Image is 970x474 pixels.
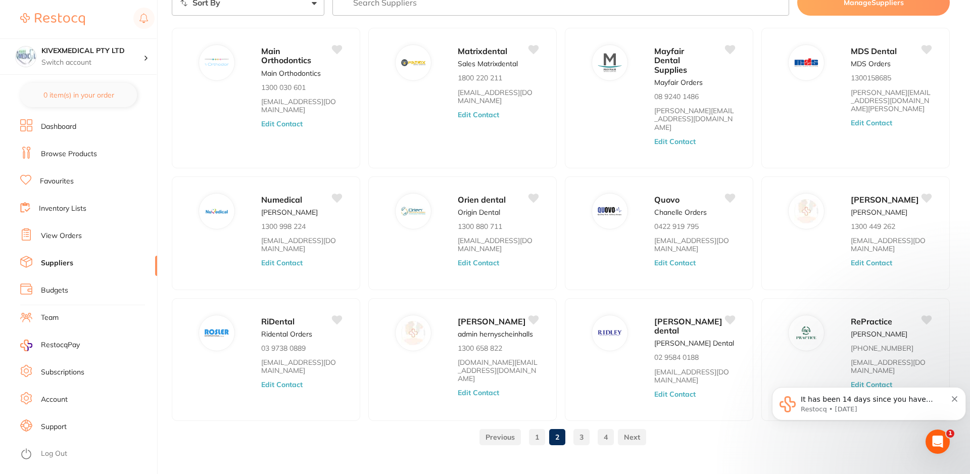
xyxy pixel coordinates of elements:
p: 1300 998 224 [261,222,306,230]
a: 4 [598,427,614,447]
a: Inventory Lists [39,204,86,214]
img: Adam Dental [794,199,818,223]
p: 0422 919 795 [654,222,699,230]
iframe: Intercom notifications message [768,366,970,447]
p: 1300 658 822 [458,344,502,352]
p: 1300 449 262 [851,222,895,230]
a: 3 [573,427,590,447]
button: Edit Contact [261,120,303,128]
a: Browse Products [41,149,97,159]
p: MDS Orders [851,60,891,68]
img: RiDental [205,321,229,345]
p: Ridental Orders [261,330,312,338]
button: Edit Contact [261,259,303,267]
span: Numedical [261,195,302,205]
p: [PERSON_NAME] [851,208,907,216]
a: Suppliers [41,258,73,268]
p: 1300 880 711 [458,222,502,230]
span: MDS Dental [851,46,897,56]
p: [PHONE_NUMBER] [851,344,913,352]
a: [EMAIL_ADDRESS][DOMAIN_NAME] [458,236,539,253]
a: [EMAIL_ADDRESS][DOMAIN_NAME] [851,236,932,253]
img: Restocq Logo [20,13,85,25]
a: [PERSON_NAME][EMAIL_ADDRESS][DOMAIN_NAME] [654,107,735,131]
p: 08 9240 1486 [654,92,699,101]
a: [DOMAIN_NAME][EMAIL_ADDRESS][DOMAIN_NAME] [458,358,539,383]
p: 03 9738 0889 [261,344,306,352]
img: KIVEXMEDICAL PTY LTD [16,46,36,67]
a: 2 [549,427,565,447]
button: Edit Contact [654,259,696,267]
a: Subscriptions [41,367,84,377]
span: [PERSON_NAME] [458,316,526,326]
a: Favourites [40,176,74,186]
button: Edit Contact [654,137,696,146]
a: [EMAIL_ADDRESS][DOMAIN_NAME] [654,236,735,253]
img: RestocqPay [20,340,32,351]
a: [EMAIL_ADDRESS][DOMAIN_NAME] [261,98,342,114]
iframe: Intercom live chat [926,430,950,454]
button: Edit Contact [851,259,892,267]
a: 1 [529,427,545,447]
span: Matrixdental [458,46,507,56]
a: [EMAIL_ADDRESS][DOMAIN_NAME] [851,358,932,374]
a: View Orders [41,231,82,241]
a: [EMAIL_ADDRESS][DOMAIN_NAME] [261,358,342,374]
p: Switch account [41,58,143,68]
a: Support [41,422,67,432]
button: Edit Contact [261,381,303,389]
p: 1300 030 601 [261,83,306,91]
span: [PERSON_NAME] dental [654,316,722,336]
button: Log Out [20,446,154,462]
img: Ridley dental [598,321,622,345]
p: [PERSON_NAME] [851,330,907,338]
p: 1800 220 211 [458,74,502,82]
img: Main Orthodontics [205,51,229,75]
p: Main Orthodontics [261,69,321,77]
a: [EMAIL_ADDRESS][DOMAIN_NAME] [654,368,735,384]
button: 0 item(s) in your order [20,83,137,107]
p: Sales Matrixdental [458,60,518,68]
a: [PERSON_NAME][EMAIL_ADDRESS][DOMAIN_NAME][PERSON_NAME] [851,88,932,113]
img: Numedical [205,199,229,223]
img: MDS Dental [794,51,818,75]
span: [PERSON_NAME] [851,195,919,205]
span: Quovo [654,195,680,205]
a: Team [41,313,59,323]
button: Edit Contact [458,389,499,397]
span: Orien dental [458,195,506,205]
p: Chanelle Orders [654,208,707,216]
a: Budgets [41,286,68,296]
img: Quovo [598,199,622,223]
img: Mayfair Dental Supplies [598,51,622,75]
a: Account [41,395,68,405]
img: Matrixdental [401,51,425,75]
img: RePractice [794,321,818,345]
span: 1 [946,430,954,438]
button: Edit Contact [458,259,499,267]
p: admin hernyscheinhalls [458,330,533,338]
span: RestocqPay [41,340,80,350]
button: Edit Contact [654,390,696,398]
p: Mayfair Orders [654,78,703,86]
p: 1300158685 [851,74,891,82]
span: RiDental [261,316,295,326]
p: [PERSON_NAME] [261,208,318,216]
a: RestocqPay [20,340,80,351]
span: RePractice [851,316,892,326]
span: Main Orthodontics [261,46,311,65]
img: Henry Schein Halas [401,321,425,345]
a: Log Out [41,449,67,459]
a: [EMAIL_ADDRESS][DOMAIN_NAME] [261,236,342,253]
img: Orien dental [401,199,425,223]
h4: KIVEXMEDICAL PTY LTD [41,46,143,56]
button: Edit Contact [458,111,499,119]
span: Mayfair Dental Supplies [654,46,687,75]
a: Dashboard [41,122,76,132]
button: Edit Contact [851,119,892,127]
p: Origin Dental [458,208,500,216]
